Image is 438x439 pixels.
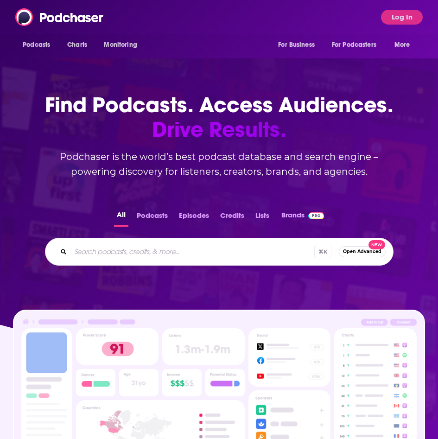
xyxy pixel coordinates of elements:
[34,93,405,142] h1: Find Podcasts. Access Audiences.
[217,209,247,227] button: Credits
[368,240,385,250] span: New
[15,8,104,26] img: Podchaser - Follow, Share and Rate Podcasts
[381,10,423,25] button: Log In
[21,318,416,328] img: Podcast Insights Header
[67,38,87,51] span: Charts
[97,36,149,54] button: open menu
[134,209,171,227] button: Podcasts
[248,328,330,387] img: Podcast Socials
[114,209,128,227] button: All
[205,369,245,396] img: Podcast Insights Parental Status
[326,36,390,54] button: open menu
[119,369,159,396] img: Podcast Insights Age
[162,369,202,396] img: Podcast Insights Income
[34,149,405,179] h2: Podchaser is the world’s best podcast database and search engine – powering discovery for listene...
[332,38,376,51] span: For Podcasters
[16,36,62,54] button: open menu
[76,369,115,396] img: Podcast Insights Gender
[308,212,324,219] img: Podchaser Pro
[339,246,386,257] button: Open AdvancedNew
[104,38,137,51] span: Monitoring
[176,209,212,227] button: Episodes
[253,209,272,227] button: Lists
[34,117,405,142] span: Drive Results.
[394,38,410,51] span: More
[162,328,245,366] img: Podcast Insights Listens
[61,36,93,54] a: Charts
[272,36,326,54] button: open menu
[70,244,314,259] input: Search podcasts, credits, & more...
[45,238,394,266] div: Search podcasts, credits, & more...
[281,209,324,227] a: BrandsPodchaser Pro
[23,38,50,51] span: Podcasts
[314,245,331,258] span: ⌘ K
[76,328,159,366] img: Podcast Insights Power score
[278,38,315,51] span: For Business
[343,249,381,254] span: Open Advanced
[388,36,422,54] button: open menu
